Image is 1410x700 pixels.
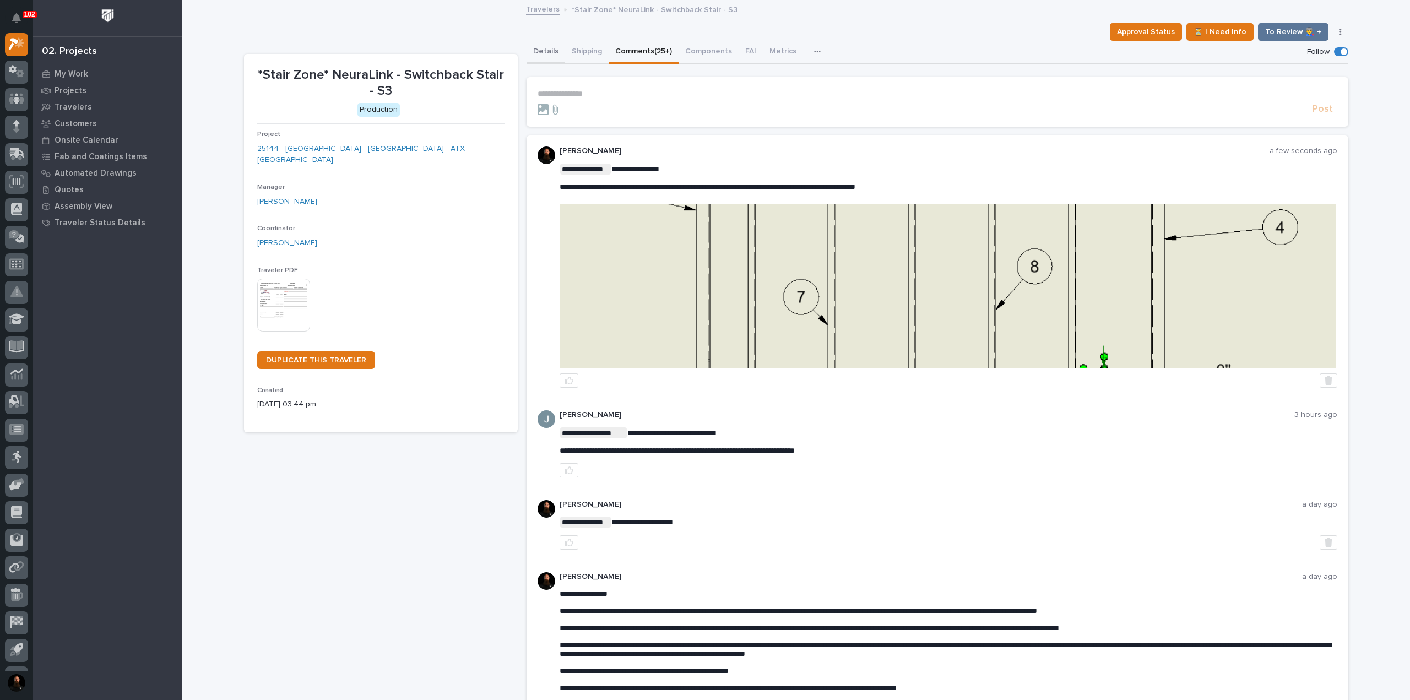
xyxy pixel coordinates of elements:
span: Post [1312,103,1333,116]
span: Coordinator [257,225,295,232]
img: zmKUmRVDQjmBLfnAs97p [538,500,555,518]
div: 02. Projects [42,46,97,58]
p: [DATE] 03:44 pm [257,399,505,410]
p: Customers [55,119,97,129]
div: Production [357,103,400,117]
button: Shipping [565,41,609,64]
span: To Review 👨‍🏭 → [1265,25,1321,39]
img: zmKUmRVDQjmBLfnAs97p [538,572,555,590]
a: Quotes [33,181,182,198]
span: Manager [257,184,285,191]
img: Workspace Logo [97,6,118,26]
a: 25144 - [GEOGRAPHIC_DATA] - [GEOGRAPHIC_DATA] - ATX [GEOGRAPHIC_DATA] [257,143,505,166]
a: My Work [33,66,182,82]
button: Notifications [5,7,28,30]
a: Traveler Status Details [33,214,182,231]
img: ACg8ocIJHU6JEmo4GV-3KL6HuSvSpWhSGqG5DdxF6tKpN6m2=s96-c [538,410,555,428]
p: *Stair Zone* NeuraLink - Switchback Stair - S3 [572,3,737,15]
p: 102 [24,10,35,18]
a: DUPLICATE THIS TRAVELER [257,351,375,369]
button: Post [1308,103,1337,116]
span: Approval Status [1117,25,1175,39]
button: ⏳ I Need Info [1186,23,1254,41]
p: a day ago [1302,572,1337,582]
p: [PERSON_NAME] [560,410,1294,420]
p: 3 hours ago [1294,410,1337,420]
button: Delete post [1320,373,1337,388]
p: Automated Drawings [55,169,137,178]
a: Automated Drawings [33,165,182,181]
button: users-avatar [5,671,28,694]
button: like this post [560,463,578,477]
p: Quotes [55,185,84,195]
p: Travelers [55,102,92,112]
p: a few seconds ago [1270,146,1337,156]
p: Traveler Status Details [55,218,145,228]
button: Components [679,41,739,64]
a: Projects [33,82,182,99]
p: [PERSON_NAME] [560,146,1270,156]
div: Notifications102 [14,13,28,31]
a: [PERSON_NAME] [257,196,317,208]
span: Created [257,387,283,394]
p: My Work [55,69,88,79]
span: Project [257,131,280,138]
span: ⏳ I Need Info [1194,25,1246,39]
p: Onsite Calendar [55,135,118,145]
button: To Review 👨‍🏭 → [1258,23,1328,41]
button: like this post [560,373,578,388]
a: Assembly View [33,198,182,214]
button: Details [527,41,565,64]
p: [PERSON_NAME] [560,500,1302,509]
img: zmKUmRVDQjmBLfnAs97p [538,146,555,164]
p: Projects [55,86,86,96]
a: Travelers [526,2,560,15]
span: Traveler PDF [257,267,298,274]
p: Fab and Coatings Items [55,152,147,162]
button: Delete post [1320,535,1337,550]
button: like this post [560,535,578,550]
a: Travelers [33,99,182,115]
span: DUPLICATE THIS TRAVELER [266,356,366,364]
a: Onsite Calendar [33,132,182,148]
p: a day ago [1302,500,1337,509]
p: *Stair Zone* NeuraLink - Switchback Stair - S3 [257,67,505,99]
button: Metrics [763,41,803,64]
a: Fab and Coatings Items [33,148,182,165]
a: [PERSON_NAME] [257,237,317,249]
p: Assembly View [55,202,112,211]
button: FAI [739,41,763,64]
a: Customers [33,115,182,132]
p: Follow [1307,47,1330,57]
button: Comments (25+) [609,41,679,64]
button: Approval Status [1110,23,1182,41]
p: [PERSON_NAME] [560,572,1302,582]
